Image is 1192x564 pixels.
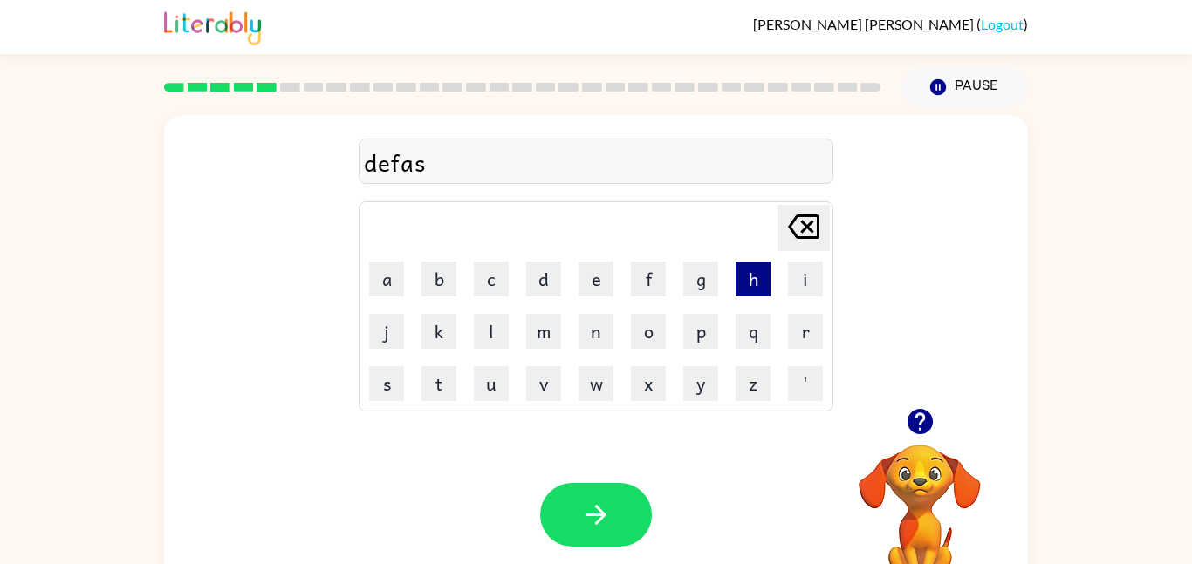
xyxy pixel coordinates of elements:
[753,16,1028,32] div: ( )
[526,314,561,349] button: m
[164,7,261,45] img: Literably
[788,366,823,401] button: '
[631,262,666,296] button: f
[683,262,718,296] button: g
[579,366,613,401] button: w
[579,262,613,296] button: e
[364,144,828,180] div: defas
[421,366,456,401] button: t
[736,262,771,296] button: h
[421,262,456,296] button: b
[526,366,561,401] button: v
[474,314,509,349] button: l
[683,314,718,349] button: p
[369,262,404,296] button: a
[753,16,976,32] span: [PERSON_NAME] [PERSON_NAME]
[369,366,404,401] button: s
[474,262,509,296] button: c
[736,366,771,401] button: z
[981,16,1024,32] a: Logout
[526,262,561,296] button: d
[369,314,404,349] button: j
[579,314,613,349] button: n
[631,366,666,401] button: x
[683,366,718,401] button: y
[421,314,456,349] button: k
[788,314,823,349] button: r
[736,314,771,349] button: q
[788,262,823,296] button: i
[631,314,666,349] button: o
[474,366,509,401] button: u
[901,67,1028,107] button: Pause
